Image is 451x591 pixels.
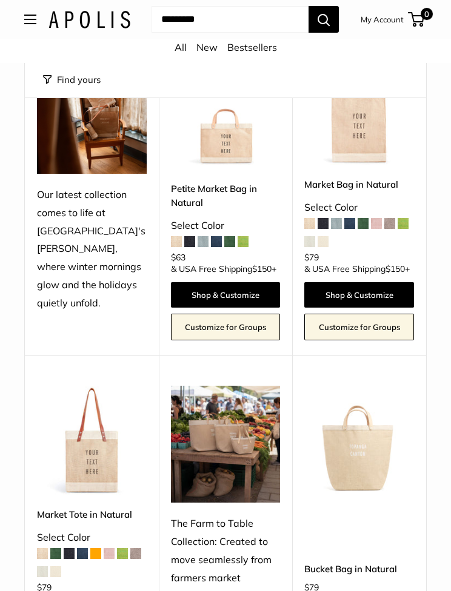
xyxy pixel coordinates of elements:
[304,177,414,191] a: Market Bag in Natural
[171,252,185,263] span: $63
[171,56,281,166] a: Petite Market Bag in NaturalPetite Market Bag in Natural
[48,11,130,28] img: Apolis
[10,545,130,581] iframe: Sign Up via Text for Offers
[37,186,147,312] div: Our latest collection comes to life at [GEOGRAPHIC_DATA]'s [PERSON_NAME], where winter mornings g...
[409,12,424,27] a: 0
[304,314,414,340] a: Customize for Groups
[304,252,319,263] span: $79
[304,265,410,273] span: & USA Free Shipping +
[227,41,277,53] a: Bestsellers
[171,265,276,273] span: & USA Free Shipping +
[171,386,281,503] img: The Farm to Table Collection: Created to move seamlessly from farmers market mornings to dinners ...
[304,386,414,495] img: Bucket Bag in Natural
[43,71,101,88] button: Filter collection
[171,56,281,166] img: Petite Market Bag in Natural
[309,6,339,33] button: Search
[196,41,218,53] a: New
[386,263,405,274] span: $150
[361,12,404,27] a: My Account
[304,199,414,217] div: Select Color
[421,8,433,20] span: 0
[171,314,281,340] a: Customize for Groups
[304,282,414,308] a: Shop & Customize
[171,282,281,308] a: Shop & Customize
[37,386,147,495] a: description_Make it yours with custom printed text.Market Tote in Natural
[37,529,147,547] div: Select Color
[175,41,187,53] a: All
[304,386,414,495] a: Bucket Bag in NaturalBucket Bag in Natural
[304,56,414,166] img: Market Bag in Natural
[171,182,281,210] a: Petite Market Bag in Natural
[252,263,272,274] span: $150
[152,6,309,33] input: Search...
[171,217,281,235] div: Select Color
[304,56,414,166] a: Market Bag in NaturalMarket Bag in Natural
[37,386,147,495] img: description_Make it yours with custom printed text.
[304,562,414,576] a: Bucket Bag in Natural
[37,56,147,174] img: Our latest collection comes to life at UK's Estelle Manor, where winter mornings glow and the hol...
[24,15,36,24] button: Open menu
[37,507,147,521] a: Market Tote in Natural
